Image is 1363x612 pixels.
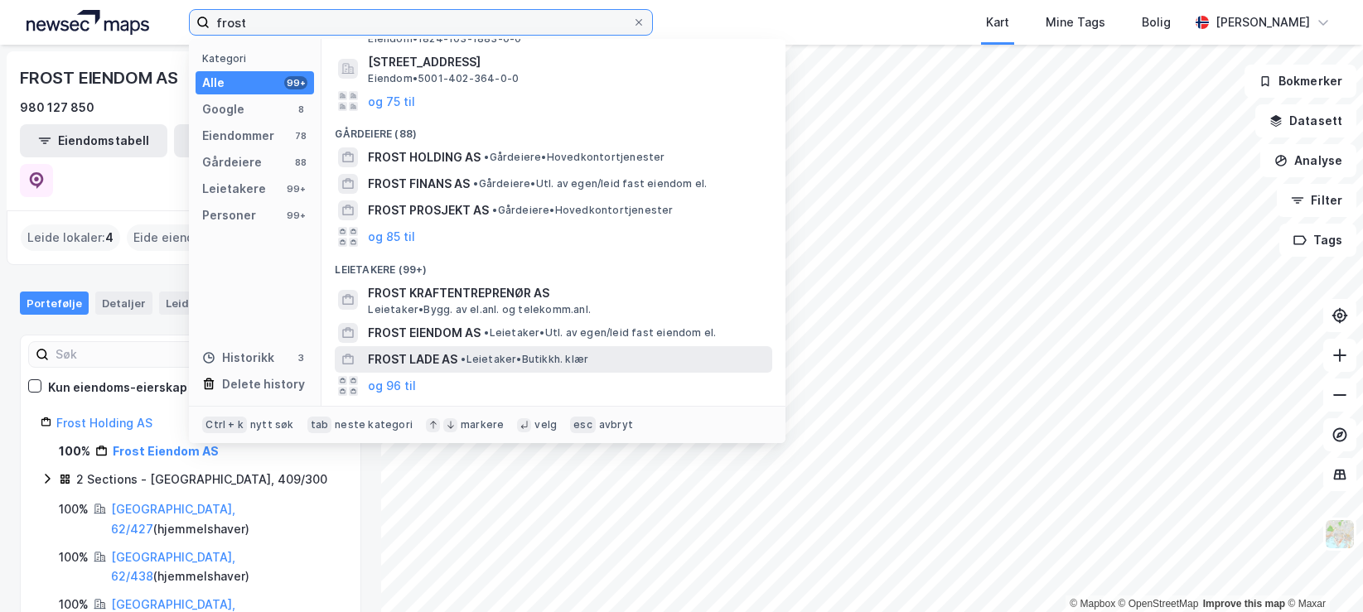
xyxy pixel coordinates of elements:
div: tab [307,417,332,433]
span: Leietaker • Bygg. av el.anl. og telekomm.anl. [368,303,591,316]
button: og 85 til [368,227,415,247]
div: Detaljer [95,292,152,315]
div: Leietakere (99+) [321,250,785,280]
div: Delete history [222,374,305,394]
button: Tags [1279,224,1356,257]
div: 99+ [284,182,307,195]
div: markere [461,418,504,431]
div: Eiendommer [202,126,274,146]
img: logo.a4113a55bc3d86da70a041830d287a7e.svg [27,10,149,35]
span: Leietaker • Butikkh. klær [461,353,588,366]
div: avbryt [599,418,633,431]
span: Eiendom • 1824-103-1883-0-0 [368,32,521,46]
div: ( hjemmelshaver ) [111,499,341,539]
span: FROST FINANS AS [368,174,470,194]
div: velg [534,418,557,431]
div: 100% [59,547,89,567]
a: OpenStreetMap [1119,598,1199,610]
div: Personer (99+) [321,399,785,429]
input: Søk på adresse, matrikkel, gårdeiere, leietakere eller personer [210,10,632,35]
a: [GEOGRAPHIC_DATA], 62/438 [111,550,235,584]
div: neste kategori [335,418,413,431]
span: • [461,353,466,365]
button: og 96 til [368,376,416,396]
span: • [484,151,489,163]
div: Kategori [202,52,314,65]
div: 78 [294,129,307,142]
span: 4 [105,228,114,248]
span: Leietaker • Utl. av egen/leid fast eiendom el. [484,326,716,340]
span: • [473,177,478,190]
span: FROST HOLDING AS [368,147,481,167]
div: [PERSON_NAME] [1216,12,1310,32]
div: Alle [202,73,225,93]
div: Gårdeiere (88) [321,114,785,144]
span: Gårdeiere • Hovedkontortjenester [492,204,673,217]
button: Datasett [1255,104,1356,137]
button: Leietakertabell [174,124,321,157]
span: Gårdeiere • Hovedkontortjenester [484,151,665,164]
input: Søk [49,342,230,367]
div: 3 [294,351,307,364]
span: FROST KRAFTENTREPRENØR AS [368,283,766,303]
span: Gårdeiere • Utl. av egen/leid fast eiendom el. [473,177,707,190]
div: ( hjemmelshaver ) [111,547,341,587]
div: 88 [294,156,307,169]
button: Analyse [1260,144,1356,177]
a: [GEOGRAPHIC_DATA], 62/427 [111,502,235,536]
div: 980 127 850 [20,98,94,118]
div: Gårdeiere [202,152,262,172]
div: 100% [59,441,90,461]
img: Z [1324,518,1356,550]
span: Eiendom • 5001-402-364-0-0 [368,72,519,85]
button: og 75 til [368,91,415,111]
div: Kart [986,12,1009,32]
button: Bokmerker [1245,65,1356,98]
div: 99+ [284,76,307,89]
a: Frost Eiendom AS [113,444,219,458]
span: [STREET_ADDRESS] [368,52,766,72]
a: Frost Holding AS [56,416,152,430]
div: Ctrl + k [202,417,247,433]
div: Eide eiendommer : [127,224,253,251]
button: Eiendomstabell [20,124,167,157]
span: FROST EIENDOM AS [368,323,481,343]
div: Leide lokaler [159,292,263,315]
div: esc [570,417,596,433]
div: Personer [202,205,256,225]
iframe: Chat Widget [1280,532,1363,612]
span: FROST PROSJEKT AS [368,200,489,220]
div: Historikk [202,348,274,368]
div: Leietakere [202,179,266,199]
button: Filter [1277,184,1356,217]
span: • [492,204,497,216]
div: FROST EIENDOM AS [20,65,181,91]
div: 100% [59,499,89,519]
div: nytt søk [250,418,294,431]
div: Mine Tags [1046,12,1105,32]
div: Portefølje [20,292,89,315]
div: 99+ [284,209,307,222]
a: Mapbox [1070,598,1115,610]
span: FROST LADE AS [368,349,457,369]
div: 2 Sections - [GEOGRAPHIC_DATA], 409/300 [76,470,327,489]
div: Kun eiendoms-eierskap [48,378,187,398]
span: • [484,326,489,339]
a: Improve this map [1203,598,1285,610]
div: 8 [294,103,307,116]
div: Google [202,99,244,119]
div: Bolig [1142,12,1171,32]
div: Leide lokaler : [21,224,120,251]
